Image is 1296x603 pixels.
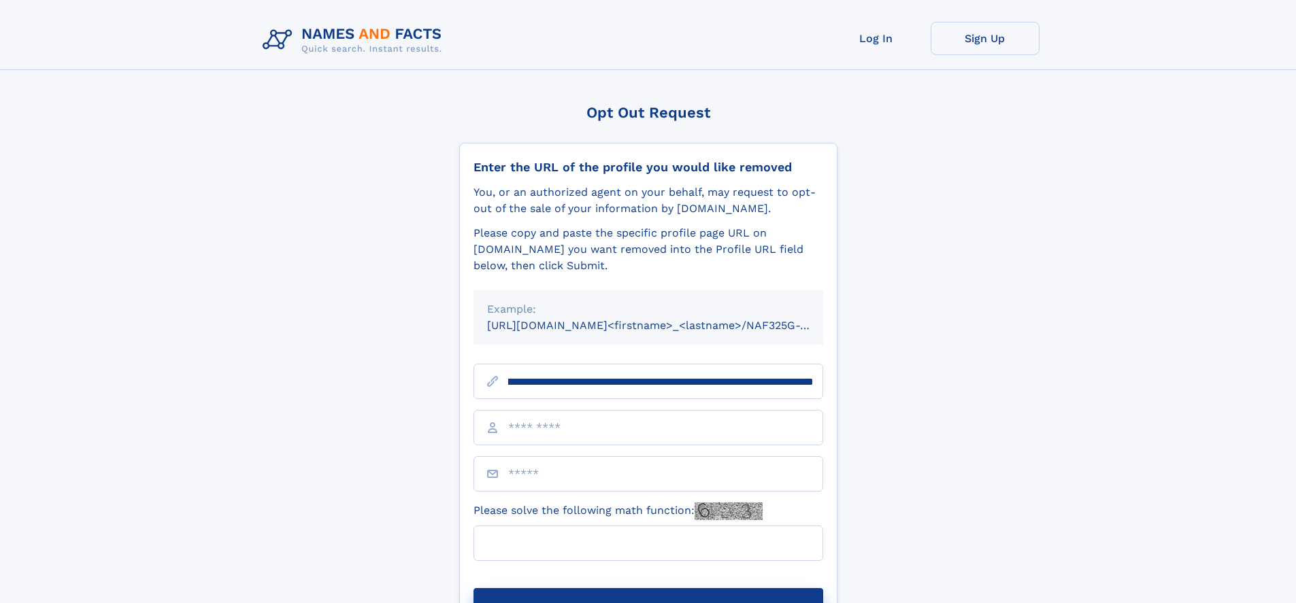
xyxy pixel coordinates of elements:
[487,319,849,332] small: [URL][DOMAIN_NAME]<firstname>_<lastname>/NAF325G-xxxxxxxx
[257,22,453,58] img: Logo Names and Facts
[931,22,1040,55] a: Sign Up
[473,184,823,217] div: You, or an authorized agent on your behalf, may request to opt-out of the sale of your informatio...
[473,502,763,520] label: Please solve the following math function:
[822,22,931,55] a: Log In
[487,301,810,317] div: Example:
[459,104,837,121] div: Opt Out Request
[473,225,823,274] div: Please copy and paste the specific profile page URL on [DOMAIN_NAME] you want removed into the Pr...
[473,160,823,175] div: Enter the URL of the profile you would like removed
